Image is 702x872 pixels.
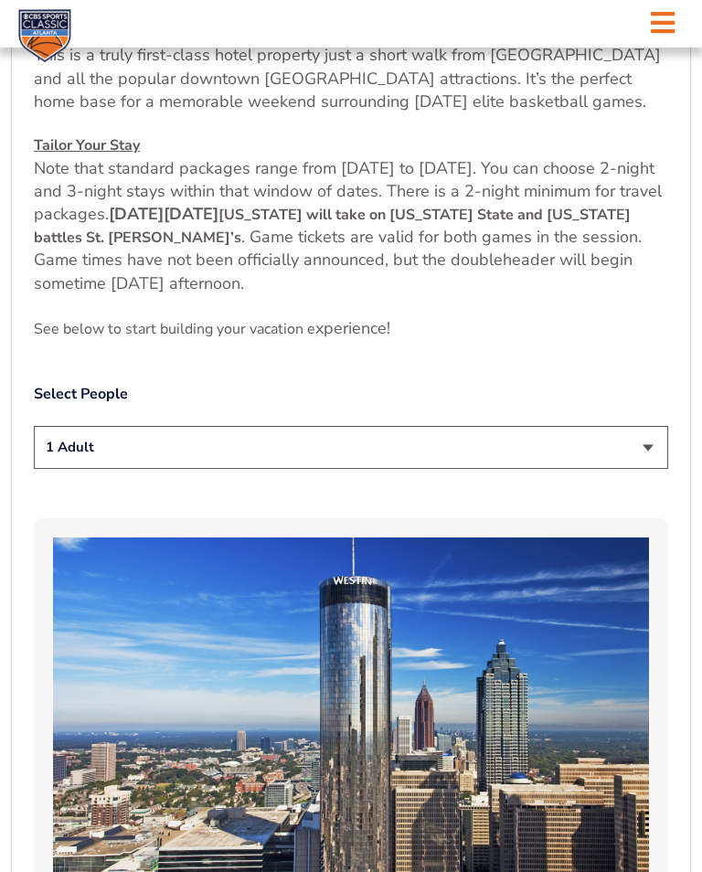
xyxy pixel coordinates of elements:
span: The [GEOGRAPHIC_DATA] is the official Fan Hotel for the 2025 CBS Sports Classic. This is a truly ... [34,21,661,112]
span: . Game tickets are valid for both games in the session. Game times have not been officially annou... [34,226,642,293]
p: See below to start building your vacation e [34,317,668,340]
strong: [DATE][DATE] [109,203,218,225]
span: xperience! [315,317,390,339]
strong: [US_STATE] will take on [US_STATE] State and [US_STATE] battles St. [PERSON_NAME]’s [34,205,631,248]
span: Note that standard packages range from [DATE] to [DATE]. You can choose 2-night and 3-night stays... [34,157,662,225]
u: Tailor Your Stay [34,135,140,155]
img: CBS Sports Classic [18,9,71,62]
label: Select People [34,384,668,404]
